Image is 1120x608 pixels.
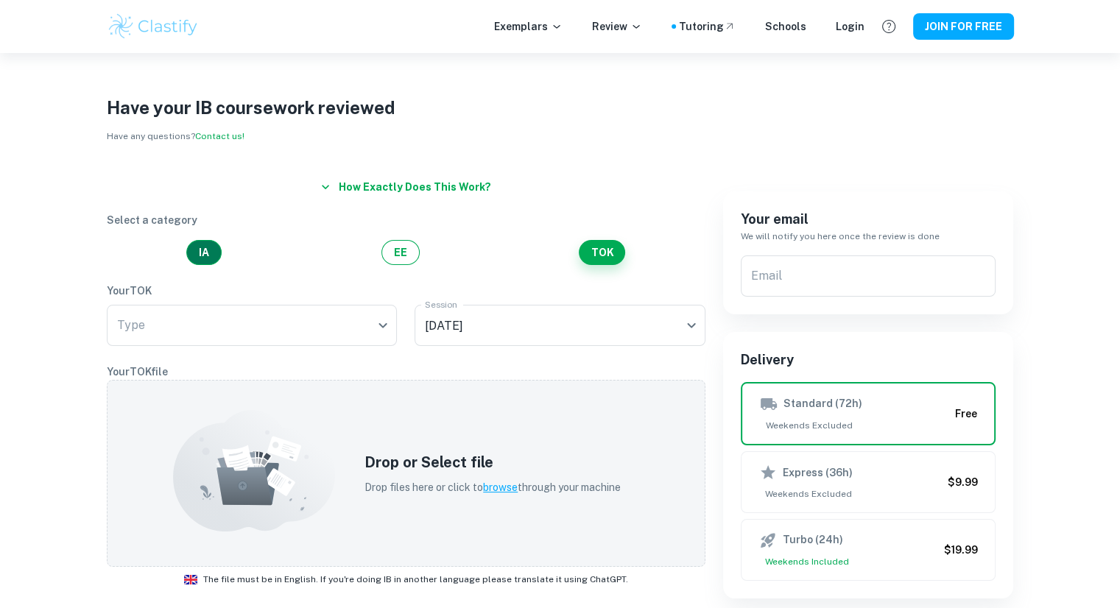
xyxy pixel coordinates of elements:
img: Clastify logo [107,12,200,41]
span: The file must be in English. If you're doing IB in another language please translate it using Cha... [203,573,628,586]
span: Weekends Included [759,555,938,568]
h6: $9.99 [947,474,977,490]
input: We'll contact you here [741,255,996,297]
h6: Standard (72h) [783,395,862,413]
h6: Express (36h) [783,464,853,481]
h1: Have your IB coursework reviewed [107,94,1014,121]
h6: Turbo (24h) [783,531,843,549]
span: Weekends Excluded [760,419,949,432]
button: TOK [579,240,625,265]
button: Standard (72h)Weekends ExcludedFree [741,382,996,445]
label: Session [425,298,457,311]
h6: $19.99 [943,542,977,558]
p: Review [592,18,642,35]
span: Have any questions? [107,131,244,141]
button: IA [186,240,222,265]
p: Exemplars [494,18,563,35]
p: Select a category [107,212,705,228]
button: Help and Feedback [876,14,901,39]
img: ic_flag_en.svg [184,575,197,584]
button: EE [381,240,420,265]
h6: Free [954,406,976,422]
p: Your TOK file [107,364,705,380]
div: [DATE] [415,305,705,346]
p: Drop files here or click to through your machine [364,479,621,495]
span: browse [483,481,518,493]
a: Schools [765,18,806,35]
button: JOIN FOR FREE [913,13,1014,40]
h6: Delivery [741,350,996,370]
button: Turbo (24h)Weekends Included$19.99 [741,519,996,581]
span: Weekends Excluded [759,487,942,501]
h6: Your email [741,209,996,230]
button: How exactly does this work? [315,174,497,200]
button: Express (36h)Weekends Excluded$9.99 [741,451,996,513]
a: Contact us! [195,131,244,141]
a: Login [836,18,864,35]
h6: We will notify you here once the review is done [741,230,996,244]
p: Your TOK [107,283,705,299]
a: Tutoring [679,18,736,35]
h5: Drop or Select file [364,451,621,473]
